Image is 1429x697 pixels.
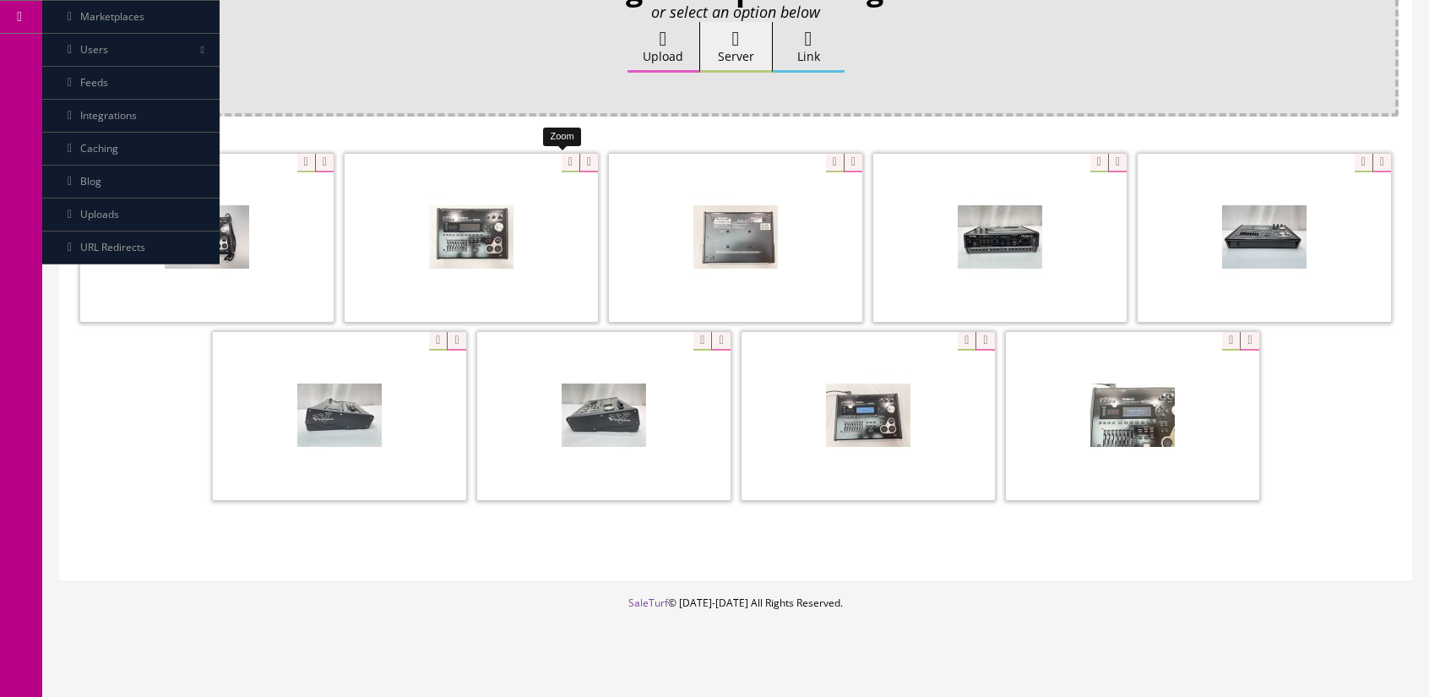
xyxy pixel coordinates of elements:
[42,133,220,166] a: Caching
[42,231,220,264] a: URL Redirects
[543,128,580,145] div: Zoom
[628,22,699,73] label: Upload
[42,1,220,34] a: Marketplaces
[651,2,820,22] i: or select an option below
[42,166,220,199] a: Blog
[42,67,220,100] a: Feeds
[700,22,772,73] label: Server
[42,100,220,133] a: Integrations
[628,596,668,610] a: SaleTurf
[42,34,220,67] a: Users
[699,22,773,73] button: Server
[42,596,1429,680] footer: © [DATE]-[DATE] All Rights Reserved.
[773,22,845,73] label: Link
[42,199,220,231] a: Uploads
